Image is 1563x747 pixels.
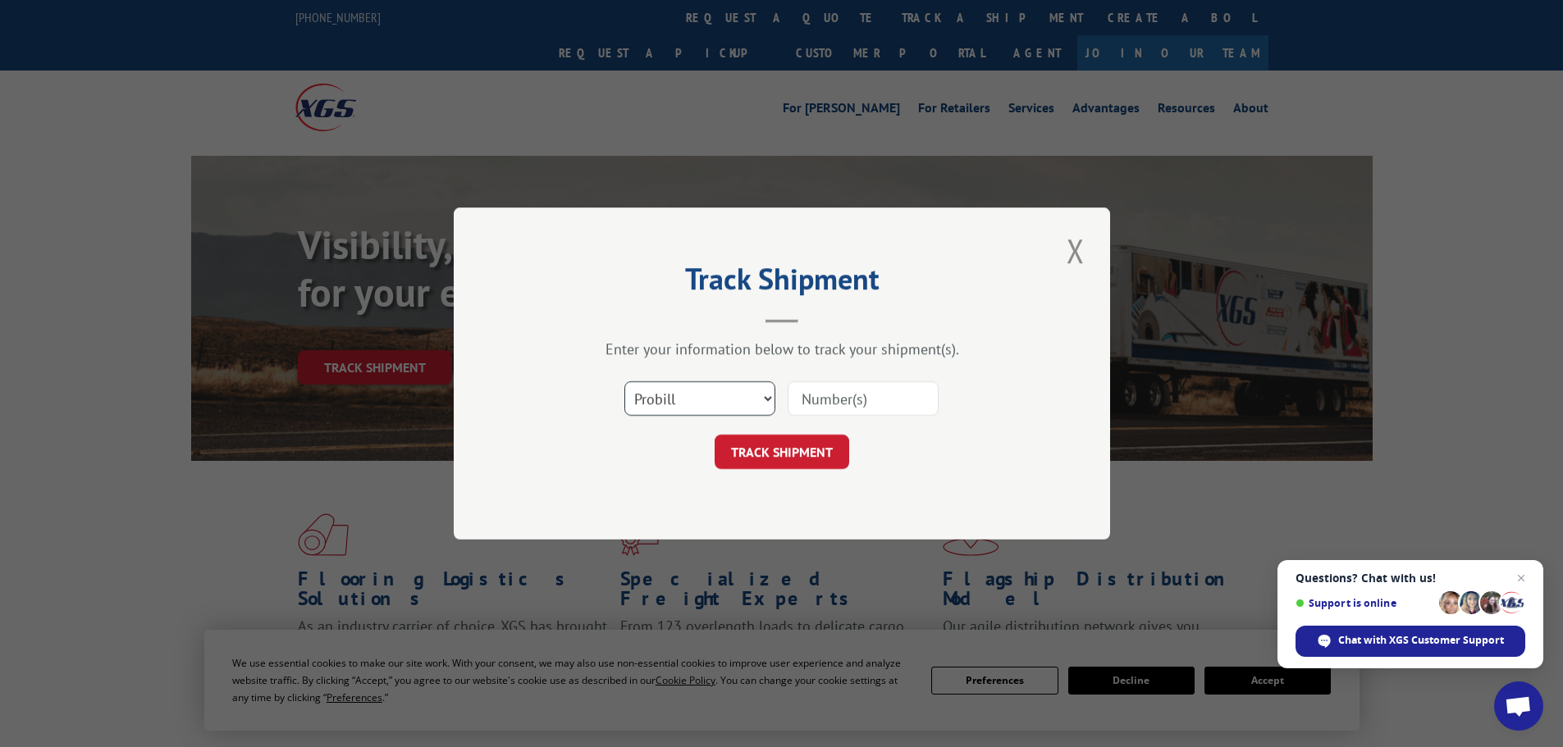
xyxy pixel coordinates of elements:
[1338,633,1504,648] span: Chat with XGS Customer Support
[715,435,849,469] button: TRACK SHIPMENT
[536,267,1028,298] h2: Track Shipment
[1296,572,1525,585] span: Questions? Chat with us!
[1494,681,1543,731] a: Open chat
[788,381,939,416] input: Number(s)
[1062,228,1090,273] button: Close modal
[1296,626,1525,657] span: Chat with XGS Customer Support
[536,339,1028,358] div: Enter your information below to track your shipment(s).
[1296,597,1433,609] span: Support is online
